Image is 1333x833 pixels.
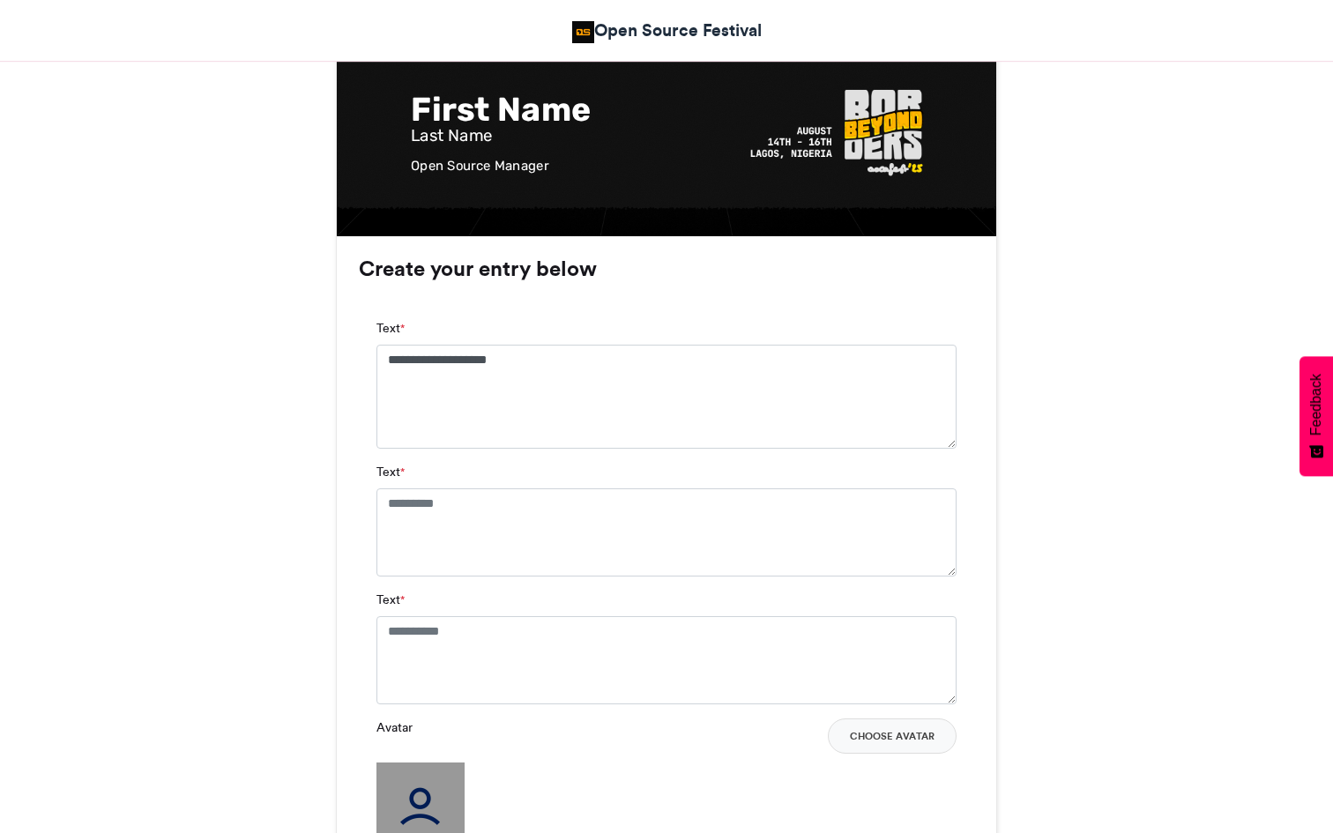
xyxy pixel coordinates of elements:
div: Open Source Manager [411,157,741,175]
span: Feedback [1308,374,1324,435]
label: Avatar [376,718,413,737]
label: Text [376,463,405,481]
div: Last Name [411,123,741,146]
label: Text [376,319,405,338]
img: Open Source Community Africa [572,21,594,43]
a: Open Source Festival [572,18,762,43]
button: Choose Avatar [828,718,957,754]
button: Feedback - Show survey [1299,356,1333,476]
div: First Name [411,86,741,132]
h3: Create your entry below [359,258,974,279]
label: Text [376,591,405,609]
